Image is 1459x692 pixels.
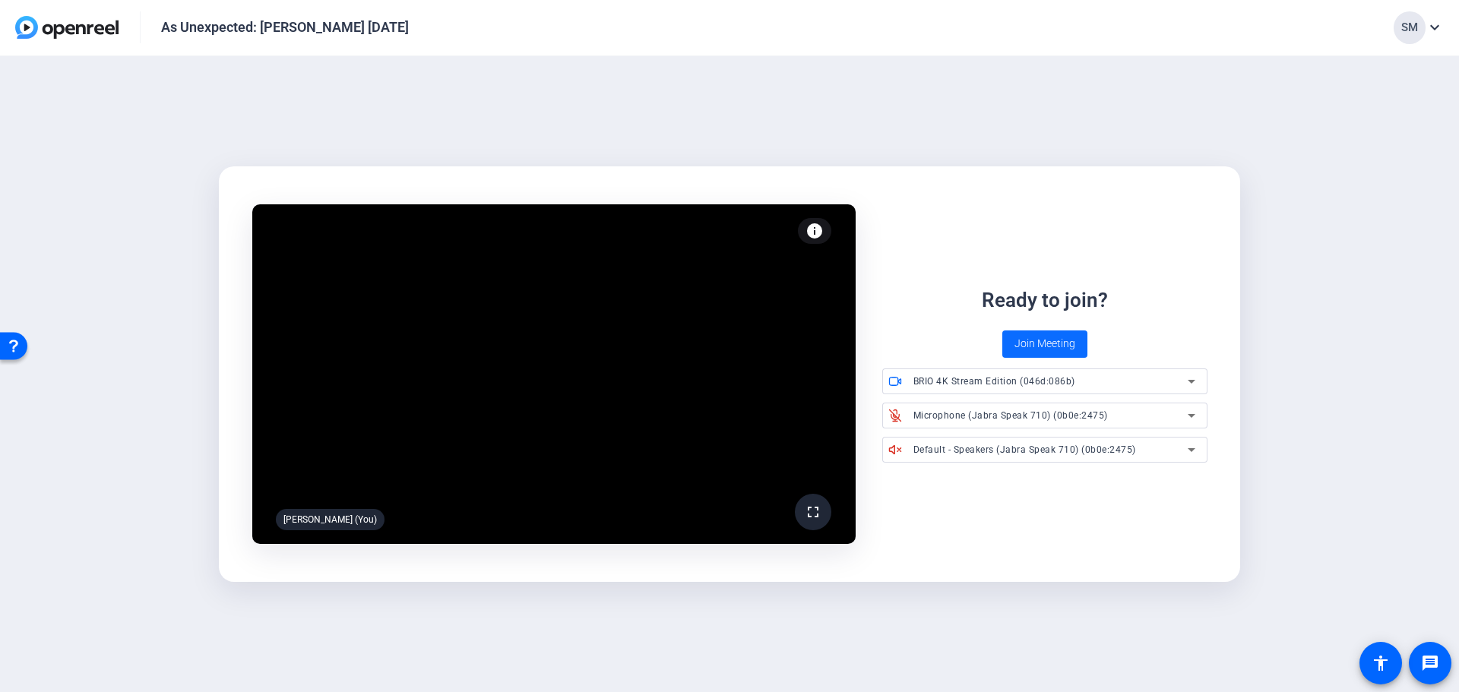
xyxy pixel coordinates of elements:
[1372,654,1390,672] mat-icon: accessibility
[982,286,1108,315] div: Ready to join?
[161,18,409,36] div: As Unexpected: [PERSON_NAME] [DATE]
[804,503,822,521] mat-icon: fullscreen
[1014,336,1075,352] span: Join Meeting
[1002,330,1087,358] button: Join Meeting
[276,509,385,530] div: [PERSON_NAME] (You)
[913,444,1136,455] span: Default - Speakers (Jabra Speak 710) (0b0e:2475)
[913,376,1075,387] span: BRIO 4K Stream Edition (046d:086b)
[913,410,1108,421] span: Microphone (Jabra Speak 710) (0b0e:2475)
[1421,654,1439,672] mat-icon: message
[15,16,119,39] img: OpenReel logo
[1426,18,1444,36] mat-icon: expand_more
[1394,11,1426,44] div: SM
[805,222,824,240] mat-icon: info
